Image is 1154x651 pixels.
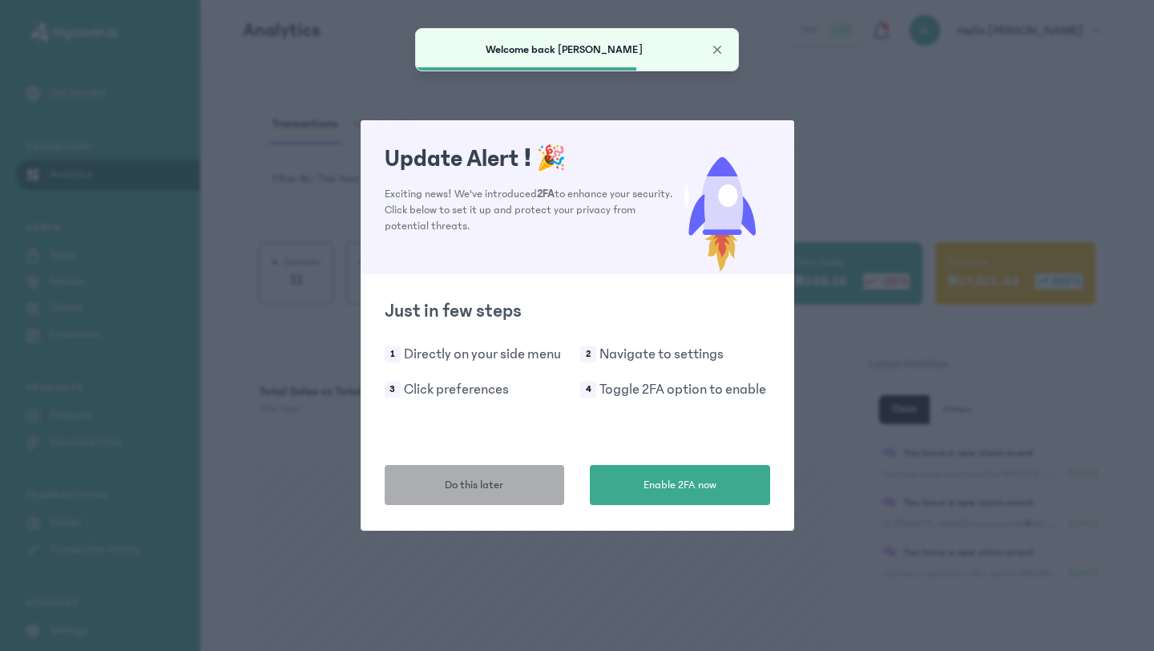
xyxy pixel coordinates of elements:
[599,378,766,401] p: Toggle 2FA option to enable
[644,477,716,494] span: Enable 2FA now
[385,382,401,398] span: 3
[486,43,643,56] span: Welcome back [PERSON_NAME]
[404,343,561,366] p: Directly on your side menu
[445,477,503,494] span: Do this later
[385,346,401,362] span: 1
[580,382,596,398] span: 4
[599,343,724,366] p: Navigate to settings
[404,378,509,401] p: Click preferences
[536,145,566,172] span: 🎉
[385,144,674,173] h1: Update Alert !
[385,298,770,324] h2: Just in few steps
[385,465,565,505] button: Do this later
[537,188,555,200] span: 2FA
[385,186,674,234] p: Exciting news! We've introduced to enhance your security. Click below to set it up and protect yo...
[709,42,725,58] button: Close
[580,346,596,362] span: 2
[590,465,770,505] button: Enable 2FA now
